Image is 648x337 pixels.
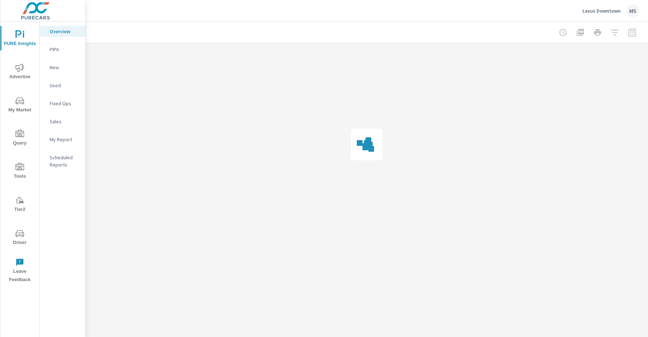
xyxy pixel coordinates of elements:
[50,118,80,125] p: Sales
[3,258,37,284] span: Leave Feedback
[0,22,39,287] div: nav menu
[50,64,80,71] p: New
[40,80,85,91] div: Used
[40,98,85,109] div: Fixed Ops
[40,26,85,37] div: Overview
[40,134,85,145] div: My Report
[40,152,85,170] div: Scheduled Reports
[40,44,85,55] div: PIPA
[582,8,621,14] p: Lexus Downtown
[50,46,80,53] p: PIPA
[50,28,80,35] p: Overview
[50,154,80,168] p: Scheduled Reports
[3,163,37,181] span: Tools
[3,229,37,247] span: Driver
[3,130,37,147] span: Query
[40,62,85,73] div: New
[50,136,80,143] p: My Report
[50,100,80,107] p: Fixed Ops
[50,82,80,89] p: Used
[3,97,37,114] span: My Market
[3,196,37,214] span: Tier2
[3,63,37,81] span: Advertise
[626,4,639,17] div: MS
[3,30,37,48] span: PURE Insights
[40,116,85,127] div: Sales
